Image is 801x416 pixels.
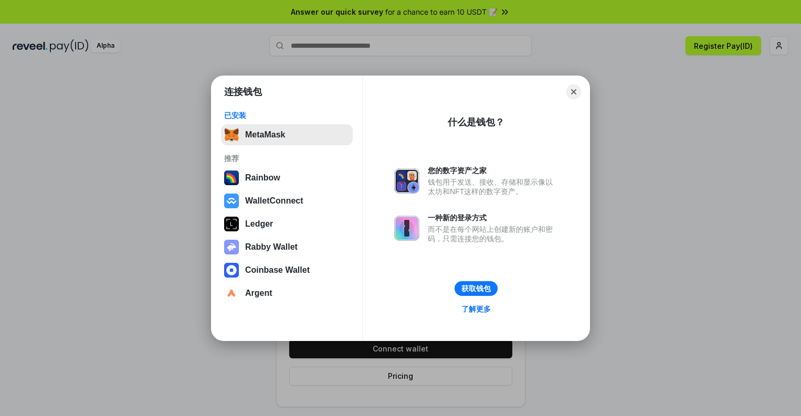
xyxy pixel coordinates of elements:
div: 什么是钱包？ [448,116,504,129]
img: svg+xml,%3Csvg%20xmlns%3D%22http%3A%2F%2Fwww.w3.org%2F2000%2Fsvg%22%20fill%3D%22none%22%20viewBox... [394,216,419,241]
div: 钱包用于发送、接收、存储和显示像以太坊和NFT这样的数字资产。 [428,177,558,196]
div: Argent [245,289,272,298]
div: 已安装 [224,111,350,120]
img: svg+xml,%3Csvg%20width%3D%22120%22%20height%3D%22120%22%20viewBox%3D%220%200%20120%20120%22%20fil... [224,170,239,185]
div: 而不是在每个网站上创建新的账户和密码，只需连接您的钱包。 [428,225,558,243]
div: 推荐 [224,154,350,163]
img: svg+xml,%3Csvg%20width%3D%2228%22%20height%3D%2228%22%20viewBox%3D%220%200%2028%2028%22%20fill%3D... [224,263,239,278]
img: svg+xml,%3Csvg%20xmlns%3D%22http%3A%2F%2Fwww.w3.org%2F2000%2Fsvg%22%20fill%3D%22none%22%20viewBox... [224,240,239,254]
div: 您的数字资产之家 [428,166,558,175]
div: 一种新的登录方式 [428,213,558,222]
button: MetaMask [221,124,353,145]
div: Rainbow [245,173,280,183]
img: svg+xml,%3Csvg%20width%3D%2228%22%20height%3D%2228%22%20viewBox%3D%220%200%2028%2028%22%20fill%3D... [224,194,239,208]
img: svg+xml,%3Csvg%20xmlns%3D%22http%3A%2F%2Fwww.w3.org%2F2000%2Fsvg%22%20fill%3D%22none%22%20viewBox... [394,168,419,194]
button: WalletConnect [221,190,353,211]
div: 获取钱包 [461,284,491,293]
img: svg+xml,%3Csvg%20fill%3D%22none%22%20height%3D%2233%22%20viewBox%3D%220%200%2035%2033%22%20width%... [224,127,239,142]
div: MetaMask [245,130,285,140]
button: Rabby Wallet [221,237,353,258]
img: svg+xml,%3Csvg%20width%3D%2228%22%20height%3D%2228%22%20viewBox%3D%220%200%2028%2028%22%20fill%3D... [224,286,239,301]
a: 了解更多 [455,302,497,316]
img: svg+xml,%3Csvg%20xmlns%3D%22http%3A%2F%2Fwww.w3.org%2F2000%2Fsvg%22%20width%3D%2228%22%20height%3... [224,217,239,231]
button: Rainbow [221,167,353,188]
button: Coinbase Wallet [221,260,353,281]
div: Rabby Wallet [245,242,298,252]
button: Close [566,84,581,99]
div: Ledger [245,219,273,229]
h1: 连接钱包 [224,86,262,98]
div: Coinbase Wallet [245,265,310,275]
button: 获取钱包 [455,281,498,296]
button: Ledger [221,214,353,234]
button: Argent [221,283,353,304]
div: 了解更多 [461,304,491,314]
div: WalletConnect [245,196,303,206]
